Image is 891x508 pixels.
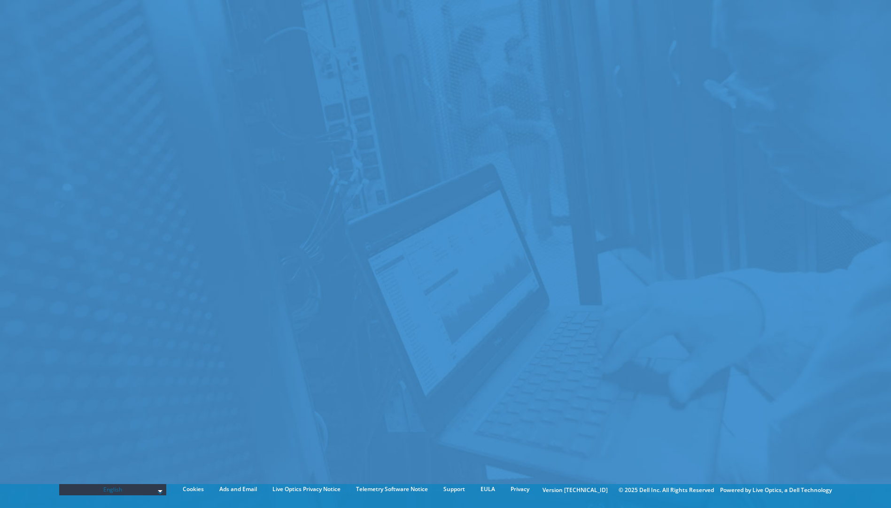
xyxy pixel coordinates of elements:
[64,484,162,495] span: English
[265,484,348,494] a: Live Optics Privacy Notice
[614,485,719,495] li: © 2025 Dell Inc. All Rights Reserved
[349,484,435,494] a: Telemetry Software Notice
[504,484,536,494] a: Privacy
[720,485,832,495] li: Powered by Live Optics, a Dell Technology
[212,484,264,494] a: Ads and Email
[176,484,211,494] a: Cookies
[538,485,612,495] li: Version [TECHNICAL_ID]
[473,484,502,494] a: EULA
[436,484,472,494] a: Support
